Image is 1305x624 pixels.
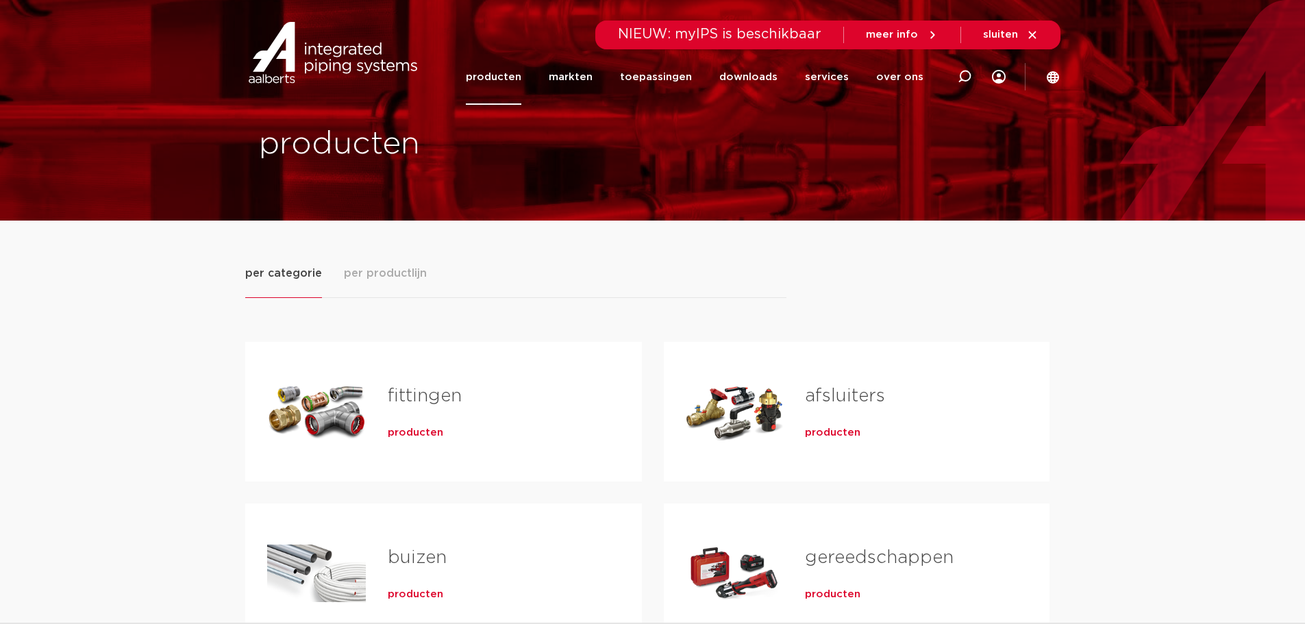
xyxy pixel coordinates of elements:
[983,29,1039,41] a: sluiten
[549,49,593,105] a: markten
[388,387,462,405] a: fittingen
[992,49,1006,105] div: my IPS
[620,49,692,105] a: toepassingen
[466,49,521,105] a: producten
[388,588,443,601] a: producten
[388,549,447,566] a: buizen
[805,49,849,105] a: services
[866,29,918,40] span: meer info
[805,426,860,440] a: producten
[805,387,885,405] a: afsluiters
[805,588,860,601] a: producten
[805,549,954,566] a: gereedschappen
[344,265,427,282] span: per productlijn
[245,265,322,282] span: per categorie
[719,49,778,105] a: downloads
[876,49,923,105] a: over ons
[466,49,923,105] nav: Menu
[866,29,939,41] a: meer info
[388,426,443,440] a: producten
[983,29,1018,40] span: sluiten
[259,123,646,166] h1: producten
[618,27,821,41] span: NIEUW: myIPS is beschikbaar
